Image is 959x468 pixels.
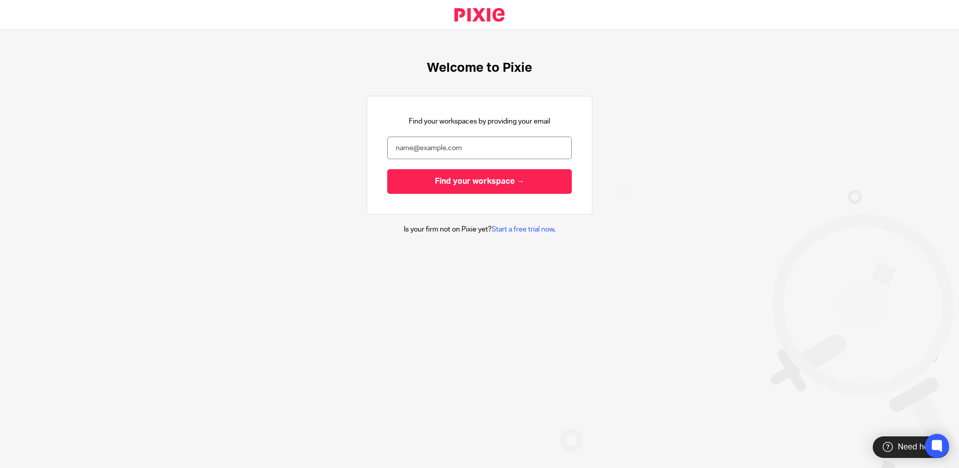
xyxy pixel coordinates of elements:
a: Start a free trial now [492,226,554,233]
h1: Welcome to Pixie [427,60,532,76]
p: Find your workspaces by providing your email [409,116,550,127]
input: name@example.com [387,137,572,159]
div: Need help? [873,436,949,458]
input: Find your workspace → [387,169,572,194]
p: Is your firm not on Pixie yet? . [404,224,555,235]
